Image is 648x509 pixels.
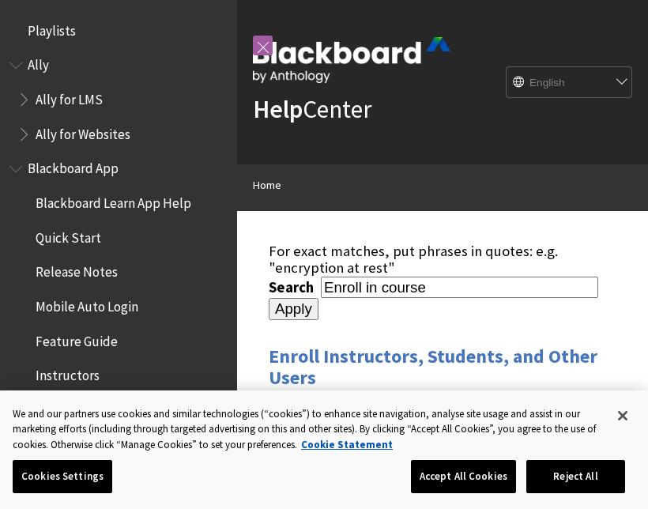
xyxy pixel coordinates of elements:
[28,52,49,74] span: Ally
[269,243,616,277] div: For exact matches, put phrases in quotes: e.g. "encryption at rest"
[269,344,597,391] a: Enroll Instructors, Students, and Other Users
[36,293,138,315] span: Mobile Auto Login
[36,328,118,349] span: Feature Guide
[269,278,318,296] label: Search
[411,460,516,493] button: Accept All Cookies
[28,156,119,177] span: Blackboard App
[9,17,228,44] nav: Book outline for Playlists
[36,259,118,281] span: Release Notes
[269,298,318,320] input: Apply
[13,406,603,453] div: We and our partners use cookies and similar technologies (“cookies”) to enhance site navigation, ...
[9,52,228,148] nav: Book outline for Anthology Ally Help
[605,398,640,433] button: Close
[507,67,633,99] select: Site Language Selector
[36,121,130,142] span: Ally for Websites
[253,175,281,195] a: Home
[28,17,76,39] span: Playlists
[253,93,303,125] strong: Help
[253,37,450,83] img: Blackboard by Anthology
[253,93,371,125] a: HelpCenter
[13,460,112,493] button: Cookies Settings
[36,224,101,246] span: Quick Start
[36,86,103,107] span: Ally for LMS
[36,190,191,211] span: Blackboard Learn App Help
[526,460,625,493] button: Reject All
[36,363,100,384] span: Instructors
[301,438,393,451] a: More information about your privacy, opens in a new tab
